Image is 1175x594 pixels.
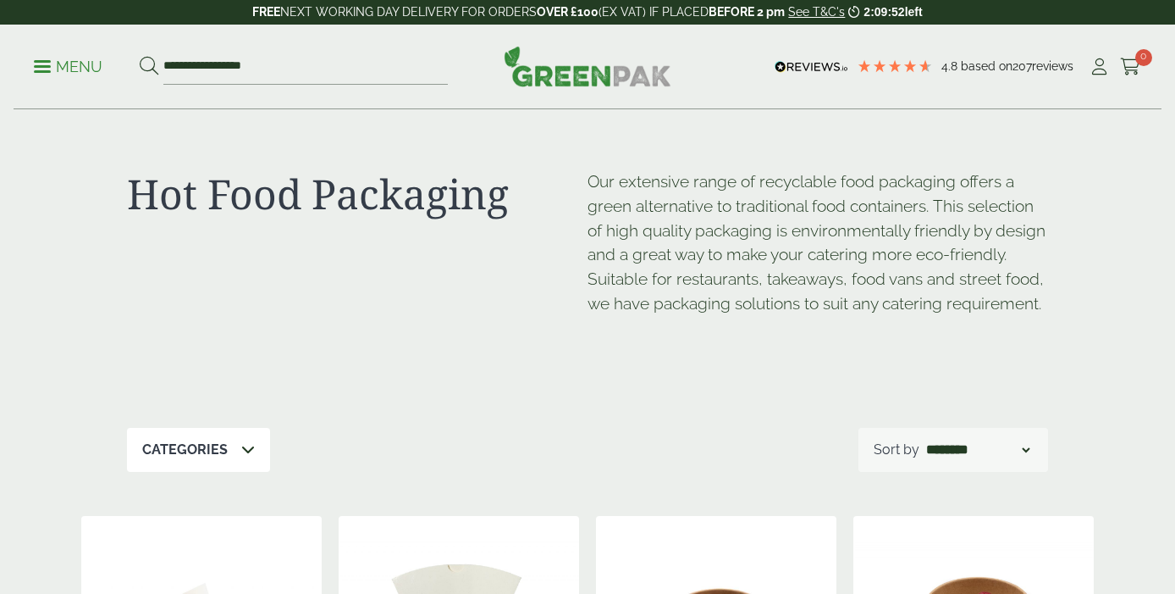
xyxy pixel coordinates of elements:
span: 2:09:52 [863,5,904,19]
a: 0 [1120,54,1141,80]
img: REVIEWS.io [775,61,848,73]
p: Our extensive range of recyclable food packaging offers a green alternative to traditional food c... [587,169,1048,316]
span: 0 [1135,49,1152,66]
p: Sort by [874,440,919,460]
span: left [905,5,923,19]
span: 4.8 [941,59,961,73]
i: Cart [1120,58,1141,75]
h1: Hot Food Packaging [127,169,587,219]
a: See T&C's [788,5,845,19]
img: GreenPak Supplies [504,46,671,86]
div: 4.79 Stars [857,58,933,74]
strong: FREE [252,5,280,19]
strong: OVER £100 [537,5,599,19]
strong: BEFORE 2 pm [709,5,785,19]
p: Categories [142,440,228,460]
p: [URL][DOMAIN_NAME] [587,331,589,333]
p: Menu [34,57,102,77]
span: Based on [961,59,1012,73]
span: reviews [1032,59,1073,73]
select: Shop order [923,440,1033,460]
i: My Account [1089,58,1110,75]
a: Menu [34,57,102,74]
span: 207 [1012,59,1032,73]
